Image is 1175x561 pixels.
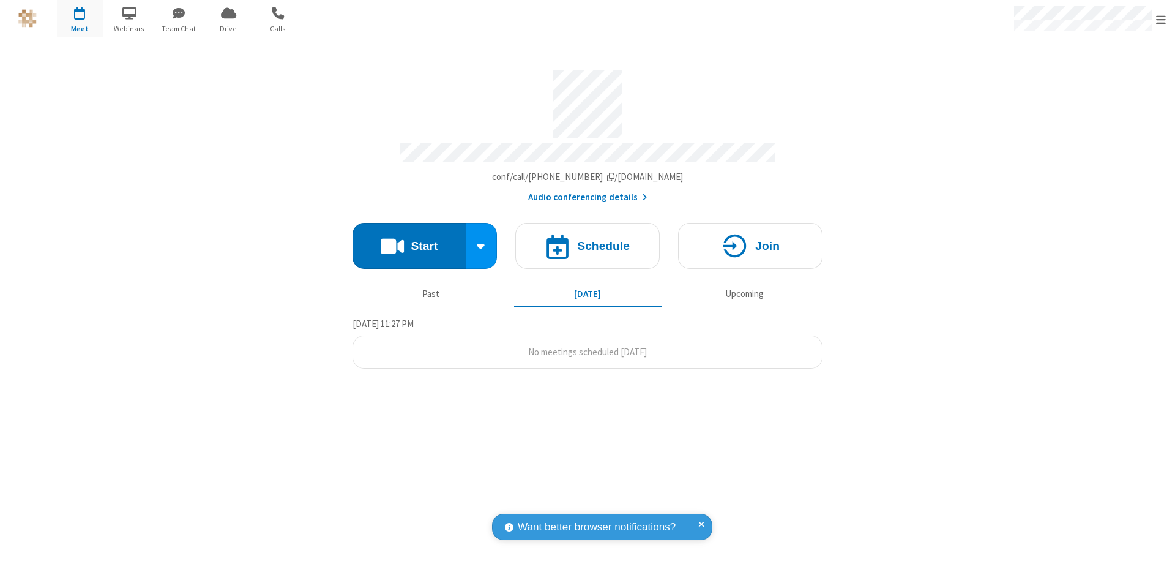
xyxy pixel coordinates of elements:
[411,240,438,252] h4: Start
[492,170,684,184] button: Copy my meeting room linkCopy my meeting room link
[528,346,647,358] span: No meetings scheduled [DATE]
[515,223,660,269] button: Schedule
[492,171,684,183] span: Copy my meeting room link
[528,190,647,205] button: Audio conferencing details
[352,318,414,329] span: [DATE] 11:27 PM
[206,23,252,34] span: Drive
[352,61,822,205] section: Account details
[357,282,505,306] button: Past
[514,282,662,306] button: [DATE]
[518,519,676,535] span: Want better browser notifications?
[156,23,202,34] span: Team Chat
[352,317,822,369] section: Today's Meetings
[255,23,301,34] span: Calls
[106,23,152,34] span: Webinars
[18,9,37,28] img: QA Selenium DO NOT DELETE OR CHANGE
[678,223,822,269] button: Join
[57,23,103,34] span: Meet
[352,223,466,269] button: Start
[577,240,630,252] h4: Schedule
[671,282,818,306] button: Upcoming
[755,240,780,252] h4: Join
[466,223,498,269] div: Start conference options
